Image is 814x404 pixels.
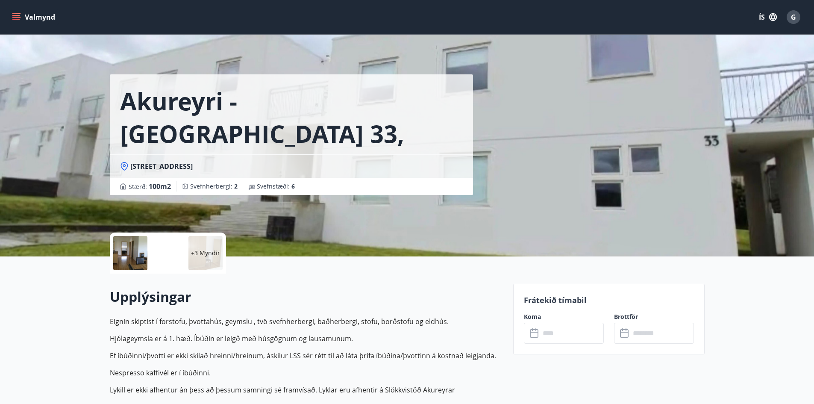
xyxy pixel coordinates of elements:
p: Frátekið tímabil [524,295,694,306]
label: Brottför [614,313,694,321]
h1: Akureyri - [GEOGRAPHIC_DATA] 33, [PERSON_NAME] [120,85,463,150]
p: Ef íbúðinni/þvotti er ekki skilað hreinni/hreinum, áskilur LSS sér rétt til að láta þrífa íbúðina... [110,351,503,361]
span: Svefnstæði : [257,182,295,191]
span: Svefnherbergi : [190,182,238,191]
p: Hjólageymsla er á 1. hæð. Íbúðin er leigð með húsgögnum og lausamunum. [110,333,503,344]
span: 2 [234,182,238,190]
span: G [791,12,796,22]
span: [STREET_ADDRESS] [130,162,193,171]
span: 100 m2 [149,182,171,191]
span: 6 [291,182,295,190]
p: Lykill er ekki afhentur án þess að þessum samningi sé framvísað. Lyklar eru afhentir á Slökkvistö... [110,385,503,395]
button: menu [10,9,59,25]
p: Eignin skiptist í forstofu, þvottahús, geymslu , tvö svefnherbergi, baðherbergi, stofu, borðstofu... [110,316,503,327]
button: ÍS [754,9,782,25]
span: Stærð : [129,181,171,192]
label: Koma [524,313,604,321]
button: G [783,7,804,27]
p: +3 Myndir [191,249,220,257]
h2: Upplýsingar [110,287,503,306]
p: Nespresso kaffivél er í íbúðinni. [110,368,503,378]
